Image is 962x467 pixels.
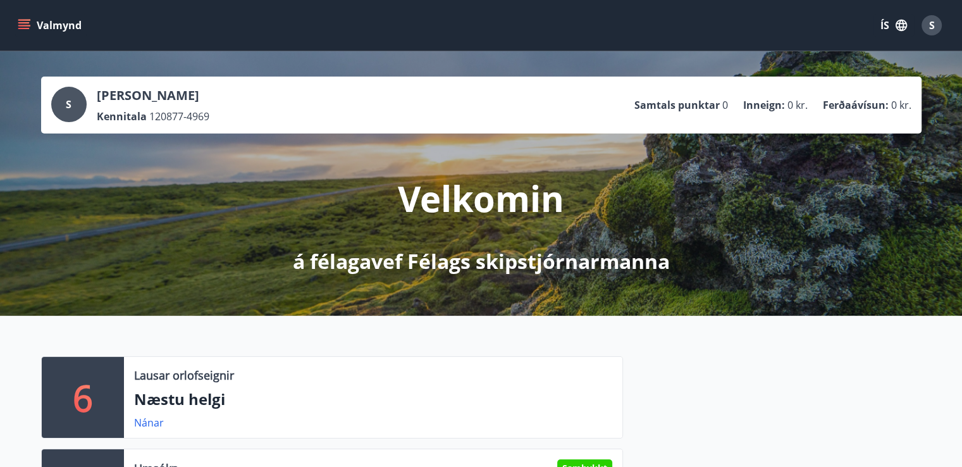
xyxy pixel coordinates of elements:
p: Inneign : [743,98,785,112]
p: Lausar orlofseignir [134,367,234,383]
p: á félagavef Félags skipstjórnarmanna [293,247,670,275]
span: S [66,97,71,111]
button: menu [15,14,87,37]
p: Kennitala [97,109,147,123]
button: ÍS [873,14,914,37]
button: S [916,10,947,40]
span: 0 [722,98,728,112]
p: [PERSON_NAME] [97,87,209,104]
p: Ferðaávísun : [823,98,889,112]
span: S [929,18,935,32]
span: 0 kr. [891,98,911,112]
span: 0 kr. [787,98,808,112]
a: Nánar [134,416,164,430]
p: Velkomin [398,174,564,222]
p: 6 [73,373,93,421]
p: Næstu helgi [134,389,612,410]
span: 120877-4969 [149,109,209,123]
p: Samtals punktar [634,98,720,112]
